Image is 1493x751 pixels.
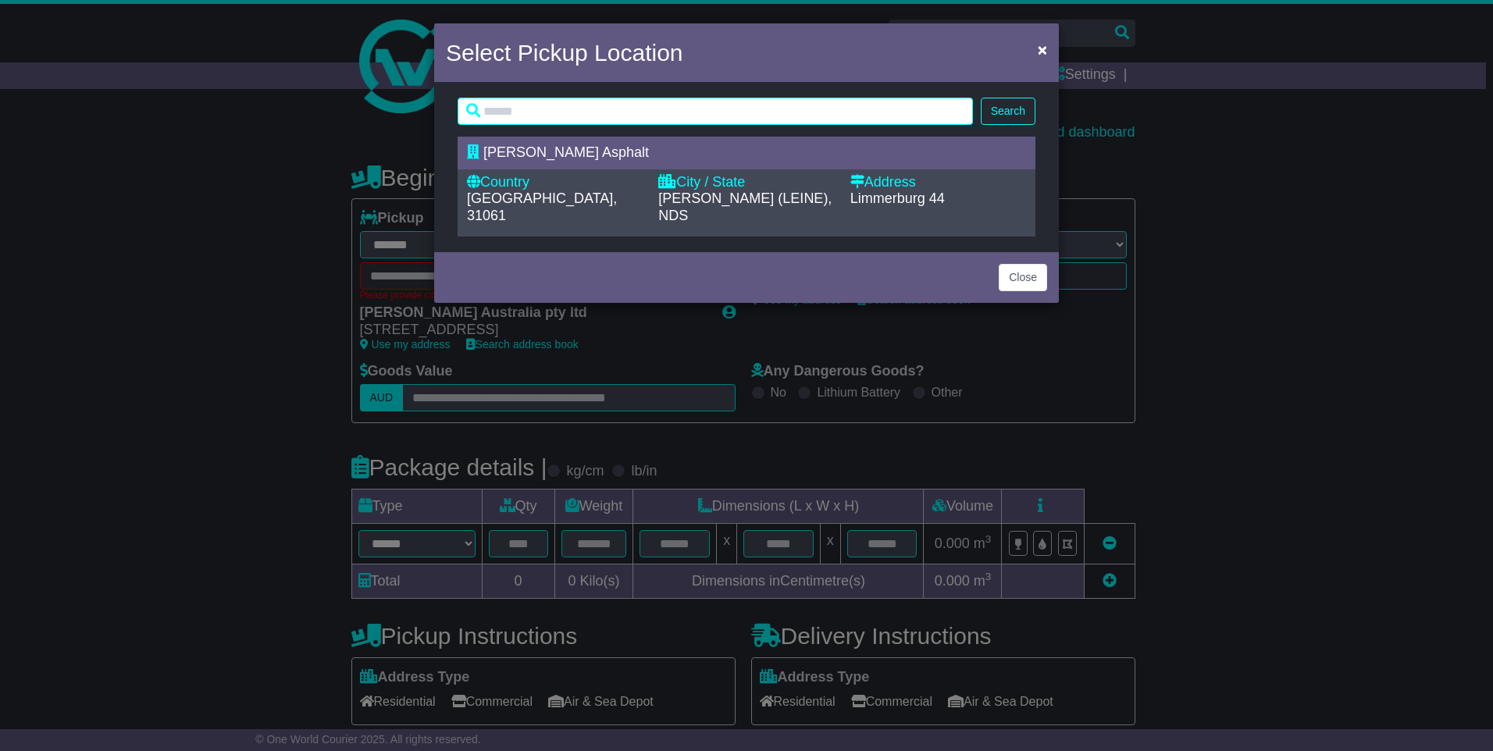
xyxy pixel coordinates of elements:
[1038,41,1047,59] span: ×
[658,190,832,223] span: [PERSON_NAME] (LEINE), NDS
[467,174,643,191] div: Country
[850,190,945,206] span: Limmerburg 44
[483,144,649,160] span: [PERSON_NAME] Asphalt
[981,98,1035,125] button: Search
[446,35,683,70] h4: Select Pickup Location
[1030,34,1055,66] button: Close
[467,190,617,223] span: [GEOGRAPHIC_DATA], 31061
[658,174,834,191] div: City / State
[999,264,1047,291] button: Close
[850,174,1026,191] div: Address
